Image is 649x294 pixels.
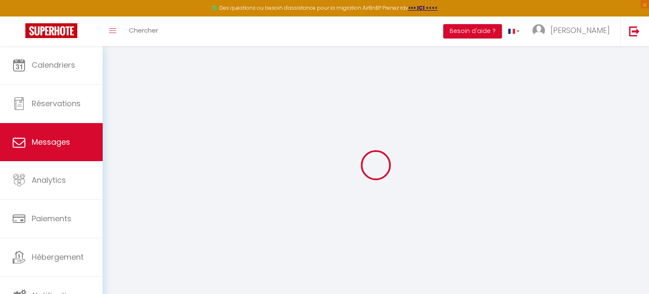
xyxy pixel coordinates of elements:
span: Réservations [32,98,81,109]
span: Messages [32,137,70,147]
span: Analytics [32,175,66,185]
a: ... [PERSON_NAME] [526,16,620,46]
button: Besoin d'aide ? [443,24,502,38]
img: logout [629,26,640,36]
span: [PERSON_NAME] [551,25,610,36]
span: Hébergement [32,252,84,262]
a: >>> ICI <<<< [408,4,438,11]
span: Chercher [129,26,158,35]
a: Chercher [123,16,164,46]
img: Super Booking [25,23,77,38]
span: Calendriers [32,60,75,70]
img: ... [532,24,545,37]
span: Paiements [32,213,71,224]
